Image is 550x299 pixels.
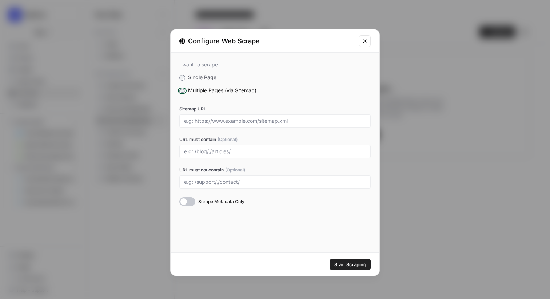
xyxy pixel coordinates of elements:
label: Sitemap URL [179,106,371,112]
span: Scrape Metadata Only [198,198,244,205]
label: URL must not contain [179,167,371,173]
span: Start Scraping [334,261,366,268]
span: (Optional) [218,136,238,143]
div: Configure Web Scrape [179,36,355,46]
input: Multiple Pages (via Sitemap) [179,89,185,93]
label: URL must contain [179,136,371,143]
span: Single Page [188,74,216,80]
input: e.g: https://www.example.com/sitemap.xml [184,118,366,124]
input: e.g: /blog/,/articles/ [184,148,366,155]
div: I want to scrape... [179,61,371,68]
button: Start Scraping [330,259,371,270]
span: Multiple Pages (via Sitemap) [188,87,256,93]
input: Single Page [179,75,185,81]
input: e.g: /support/,/contact/ [184,179,366,185]
button: Close modal [359,35,371,47]
span: (Optional) [225,167,245,173]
